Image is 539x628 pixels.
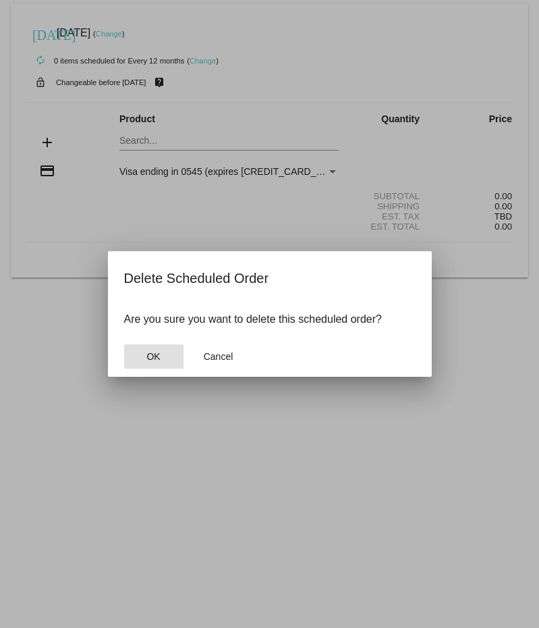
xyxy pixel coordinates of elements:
span: OK [146,351,160,362]
button: Close dialog [189,344,248,369]
button: Close dialog [124,344,183,369]
h2: Delete Scheduled Order [124,267,416,289]
span: Cancel [204,351,233,362]
p: Are you sure you want to delete this scheduled order? [124,313,416,325]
